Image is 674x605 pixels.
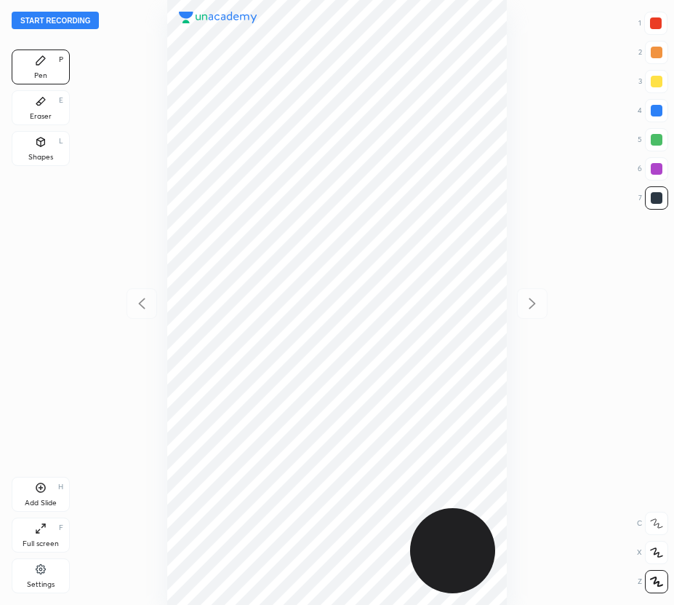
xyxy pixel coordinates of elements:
[638,41,668,64] div: 2
[59,56,63,63] div: P
[25,499,57,507] div: Add Slide
[638,570,668,593] div: Z
[638,99,668,122] div: 4
[59,97,63,104] div: E
[58,483,63,491] div: H
[59,138,63,145] div: L
[27,581,55,588] div: Settings
[34,72,47,79] div: Pen
[637,512,668,535] div: C
[23,540,59,547] div: Full screen
[179,12,257,23] img: logo.38c385cc.svg
[59,524,63,531] div: F
[30,113,52,120] div: Eraser
[12,12,99,29] button: Start recording
[638,186,668,210] div: 7
[638,70,668,93] div: 3
[637,541,668,564] div: X
[638,128,668,151] div: 5
[638,12,667,35] div: 1
[28,154,53,161] div: Shapes
[638,157,668,181] div: 6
